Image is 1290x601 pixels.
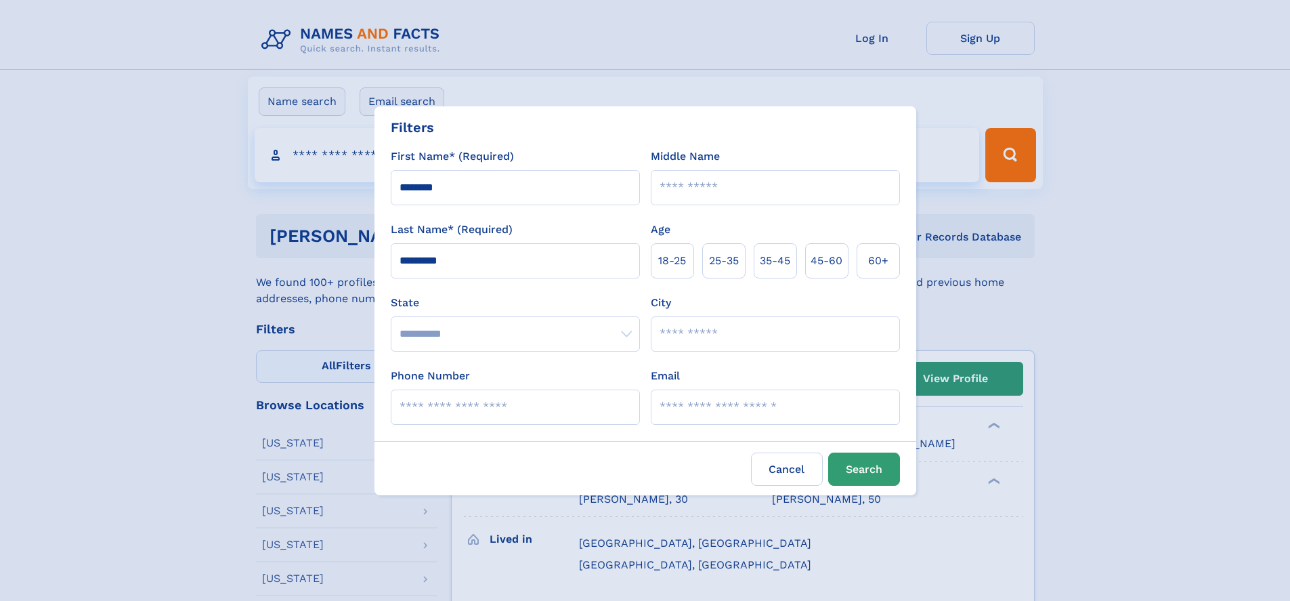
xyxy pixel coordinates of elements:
div: Filters [391,117,434,138]
label: Age [651,222,670,238]
label: State [391,295,640,311]
label: Cancel [751,453,823,486]
span: 35‑45 [760,253,790,269]
label: Phone Number [391,368,470,384]
span: 45‑60 [811,253,842,269]
label: Last Name* (Required) [391,222,513,238]
label: Middle Name [651,148,720,165]
label: Email [651,368,680,384]
span: 60+ [868,253,888,269]
label: First Name* (Required) [391,148,514,165]
span: 18‑25 [658,253,686,269]
button: Search [828,453,900,486]
span: 25‑35 [709,253,739,269]
label: City [651,295,671,311]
